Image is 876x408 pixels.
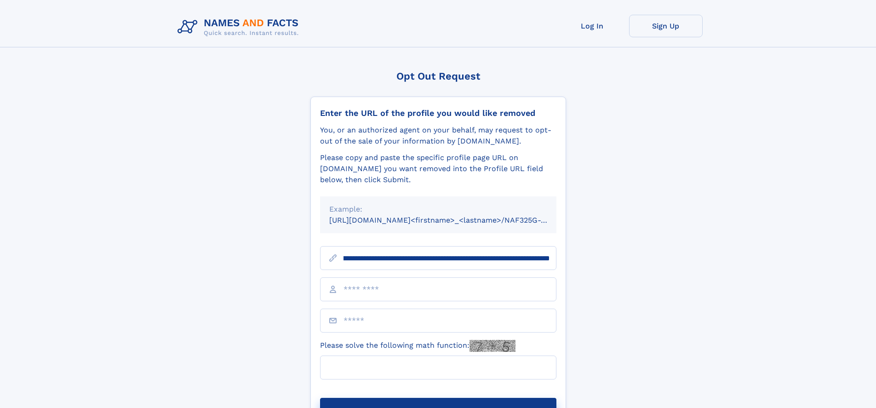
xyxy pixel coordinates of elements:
[174,15,306,40] img: Logo Names and Facts
[320,152,556,185] div: Please copy and paste the specific profile page URL on [DOMAIN_NAME] you want removed into the Pr...
[310,70,566,82] div: Opt Out Request
[320,125,556,147] div: You, or an authorized agent on your behalf, may request to opt-out of the sale of your informatio...
[329,216,574,224] small: [URL][DOMAIN_NAME]<firstname>_<lastname>/NAF325G-xxxxxxxx
[555,15,629,37] a: Log In
[320,340,515,352] label: Please solve the following math function:
[329,204,547,215] div: Example:
[320,108,556,118] div: Enter the URL of the profile you would like removed
[629,15,703,37] a: Sign Up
